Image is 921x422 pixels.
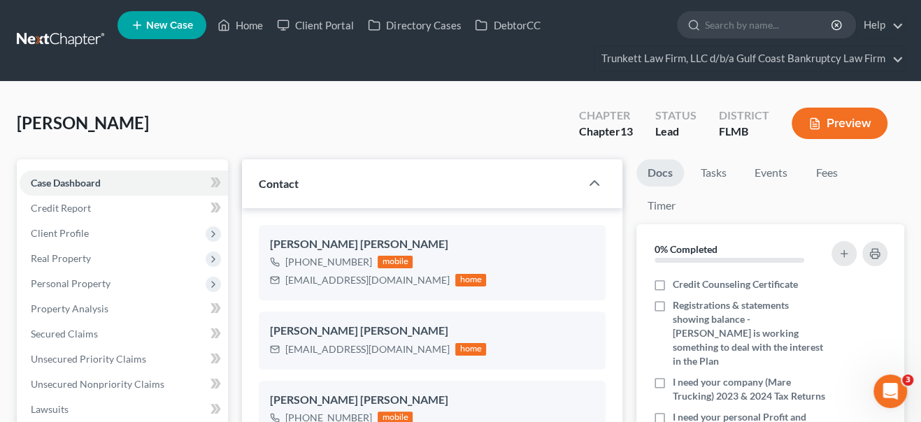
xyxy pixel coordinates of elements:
a: Tasks [690,159,738,187]
span: Credit Counseling Certificate [673,277,798,291]
span: Registrations & statements showing balance - [PERSON_NAME] is working something to deal with the ... [673,298,825,368]
div: [PERSON_NAME] [PERSON_NAME] [270,392,594,409]
div: [EMAIL_ADDRESS][DOMAIN_NAME] [285,273,450,287]
div: [PHONE_NUMBER] [285,255,372,269]
div: Chapter [579,124,633,140]
a: Credit Report [20,196,228,221]
a: Fees [804,159,849,187]
span: Real Property [31,252,91,264]
a: Timer [636,192,687,219]
div: mobile [378,256,413,268]
a: Case Dashboard [20,170,228,196]
a: Home [210,13,270,38]
div: home [455,343,486,356]
span: New Case [146,20,193,31]
div: [EMAIL_ADDRESS][DOMAIN_NAME] [285,342,450,356]
span: I need your company (Mare Trucking) 2023 & 2024 Tax Returns [673,375,825,403]
a: Client Portal [270,13,361,38]
div: Lead [655,124,697,140]
span: Case Dashboard [31,177,101,189]
a: Docs [636,159,684,187]
div: FLMB [719,124,769,140]
a: Events [743,159,799,187]
span: Credit Report [31,202,91,214]
div: [PERSON_NAME] [PERSON_NAME] [270,323,594,340]
span: Unsecured Priority Claims [31,353,146,365]
span: Secured Claims [31,328,98,340]
span: Personal Property [31,277,110,289]
span: Lawsuits [31,403,69,415]
span: 3 [902,374,913,386]
strong: 0% Completed [655,243,717,255]
span: [PERSON_NAME] [17,112,149,133]
a: Secured Claims [20,321,228,347]
div: Status [655,108,697,124]
button: Preview [792,108,887,139]
a: Directory Cases [361,13,468,38]
iframe: Intercom live chat [873,374,907,408]
div: Chapter [579,108,633,124]
span: 13 [620,124,633,138]
a: DebtorCC [468,13,547,38]
span: Unsecured Nonpriority Claims [31,378,164,390]
a: Trunkett Law Firm, LLC d/b/a Gulf Coast Bankruptcy Law Firm [594,46,904,71]
div: [PERSON_NAME] [PERSON_NAME] [270,236,594,253]
a: Unsecured Nonpriority Claims [20,372,228,397]
span: Contact [259,177,299,190]
div: home [455,274,486,286]
input: Search by name... [705,12,833,38]
span: Property Analysis [31,303,108,314]
a: Unsecured Priority Claims [20,347,228,372]
a: Property Analysis [20,296,228,321]
a: Help [857,13,904,38]
div: District [719,108,769,124]
a: Lawsuits [20,397,228,422]
span: Client Profile [31,227,89,239]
